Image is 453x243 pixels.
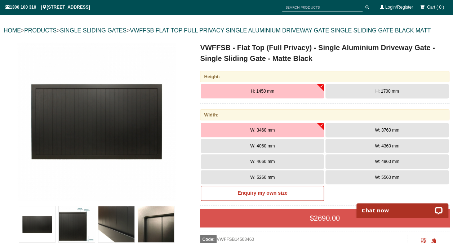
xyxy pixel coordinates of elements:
[24,27,57,34] a: PRODUCTS
[237,190,287,196] b: Enquiry my own size
[201,154,324,169] button: W: 4660 mm
[138,206,174,242] img: VWFFSB - Flat Top (Full Privacy) - Single Aluminium Driveway Gate - Single Sliding Gate - Matte B...
[17,42,176,201] img: VWFFSB - Flat Top (Full Privacy) - Single Aluminium Driveway Gate - Single Sliding Gate - Matte B...
[4,19,449,42] div: > > >
[4,42,188,201] a: VWFFSB - Flat Top (Full Privacy) - Single Aluminium Driveway Gate - Single Sliding Gate - Matte B...
[201,170,324,185] button: W: 5260 mm
[201,84,324,98] button: H: 1450 mm
[250,143,275,149] span: W: 4060 mm
[325,154,449,169] button: W: 4960 mm
[375,175,399,180] span: W: 5560 mm
[375,89,399,94] span: H: 1700 mm
[250,159,275,164] span: W: 4660 mm
[130,27,431,34] a: VWFFSB FLAT TOP FULL PRIVACY SINGLE ALUMINIUM DRIVEWAY GATE SINGLE SLIDING GATE BLACK MATT
[201,123,324,137] button: W: 3460 mm
[375,159,399,164] span: W: 4960 mm
[375,143,399,149] span: W: 4360 mm
[200,109,449,120] div: Width:
[98,206,134,242] img: VWFFSB - Flat Top (Full Privacy) - Single Aluminium Driveway Gate - Single Sliding Gate - Matte B...
[325,170,449,185] button: W: 5560 mm
[325,123,449,137] button: W: 3760 mm
[325,139,449,153] button: W: 4360 mm
[325,84,449,98] button: H: 1700 mm
[200,42,449,64] h1: VWFFSB - Flat Top (Full Privacy) - Single Aluminium Driveway Gate - Single Sliding Gate - Matte B...
[200,71,449,82] div: Height:
[250,128,275,133] span: W: 3460 mm
[5,5,90,10] span: 1300 100 310 | [STREET_ADDRESS]
[4,27,21,34] a: HOME
[352,195,453,218] iframe: LiveChat chat widget
[314,214,340,222] span: 2690.00
[201,186,324,201] a: Enquiry my own size
[201,139,324,153] button: W: 4060 mm
[282,3,363,12] input: SEARCH PRODUCTS
[200,209,449,227] div: $
[251,89,274,94] span: H: 1450 mm
[19,206,55,242] img: VWFFSB - Flat Top (Full Privacy) - Single Aluminium Driveway Gate - Single Sliding Gate - Matte B...
[385,5,413,10] a: Login/Register
[59,206,95,242] img: VWFFSB - Flat Top (Full Privacy) - Single Aluminium Driveway Gate - Single Sliding Gate - Matte B...
[250,175,275,180] span: W: 5260 mm
[375,128,399,133] span: W: 3760 mm
[60,27,126,34] a: SINGLE SLIDING GATES
[427,5,444,10] span: Cart ( 0 )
